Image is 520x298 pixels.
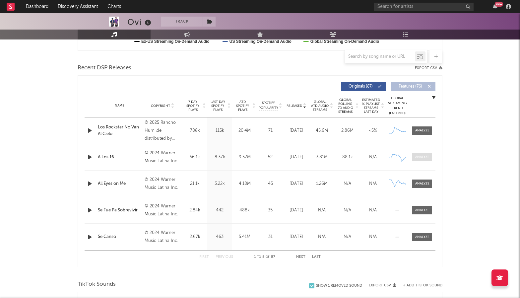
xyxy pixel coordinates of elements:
div: 35 [259,207,282,214]
div: © 2024 Warner Music Latina Inc. [145,202,181,218]
div: © 2024 Warner Music Latina Inc. [145,149,181,165]
div: [DATE] [285,154,307,161]
div: Global Streaming Trend (Last 60D) [387,96,407,116]
button: 99+ [493,4,497,9]
div: <5% [362,127,384,134]
button: Next [296,255,305,259]
div: N/A [336,234,358,240]
button: Track [161,17,203,27]
span: Estimated % Playlist Streams Last Day [362,98,380,114]
div: Ovi [127,17,153,28]
span: TikTok Sounds [78,280,116,288]
a: Se Fue Pa Sobrevivir [98,207,141,214]
div: 4.18M [234,181,255,187]
button: Originals(87) [341,82,386,91]
div: 3.81M [311,154,333,161]
div: N/A [362,207,384,214]
span: of [266,256,270,259]
button: First [199,255,209,259]
a: Los Rockstar No Van Al Cielo [98,124,141,137]
text: US Streaming On-Demand Audio [229,39,292,44]
div: © 2024 Warner Music Latina Inc. [145,229,181,245]
span: Originals ( 87 ) [345,85,376,89]
div: 488k [234,207,255,214]
div: 5.41M [234,234,255,240]
div: Show 1 Removed Sound [316,284,362,288]
div: 2.86M [336,127,358,134]
div: [DATE] [285,181,307,187]
div: [DATE] [285,234,307,240]
div: 1 5 87 [246,253,283,261]
div: N/A [311,207,333,214]
div: 21.1k [184,181,206,187]
div: 45.6M [311,127,333,134]
div: 88.1k [336,154,358,161]
div: 3.22k [209,181,230,187]
div: N/A [362,181,384,187]
button: + Add TikTok Sound [396,284,442,287]
div: N/A [362,154,384,161]
span: 7 Day Spotify Plays [184,100,202,112]
div: 788k [184,127,206,134]
a: A Los 16 [98,154,141,161]
div: © 2024 Warner Music Latina Inc. [145,176,181,192]
div: 9.57M [234,154,255,161]
button: Previous [216,255,233,259]
div: 1.26M [311,181,333,187]
span: Global Rolling 7D Audio Streams [336,98,355,114]
span: Spotify Popularity [259,101,278,111]
button: Export CSV [415,66,442,70]
div: 56.1k [184,154,206,161]
div: 31 [259,234,282,240]
div: 71 [259,127,282,134]
span: Copyright [151,104,170,108]
button: Export CSV [369,283,396,287]
span: Released [287,104,302,108]
div: © 2025 Rancho Humilde distributed by Warner Music Latina Inc.. [145,119,181,143]
div: 20.4M [234,127,255,134]
span: Last Day Spotify Plays [209,100,227,112]
div: 2.67k [184,234,206,240]
button: + Add TikTok Sound [403,284,442,287]
div: 115k [209,127,230,134]
span: Global ATD Audio Streams [311,100,329,112]
div: 442 [209,207,230,214]
button: Features(76) [391,82,435,91]
div: 2.84k [184,207,206,214]
span: Features ( 76 ) [395,85,425,89]
div: 8.37k [209,154,230,161]
input: Search by song name or URL [345,54,415,59]
div: 463 [209,234,230,240]
div: Name [98,103,141,108]
text: Global Streaming On-Demand Audio [310,39,379,44]
div: N/A [362,234,384,240]
span: ATD Spotify Plays [234,100,251,112]
span: to [257,256,261,259]
div: N/A [336,181,358,187]
button: Last [312,255,321,259]
div: 52 [259,154,282,161]
div: 99 + [495,2,503,7]
div: [DATE] [285,127,307,134]
div: [DATE] [285,207,307,214]
a: Se Cansó [98,234,141,240]
div: N/A [336,207,358,214]
div: N/A [311,234,333,240]
input: Search for artists [374,3,474,11]
span: Recent DSP Releases [78,64,131,72]
text: Ex-US Streaming On-Demand Audio [141,39,210,44]
div: 45 [259,181,282,187]
a: All Eyes on Me [98,181,141,187]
